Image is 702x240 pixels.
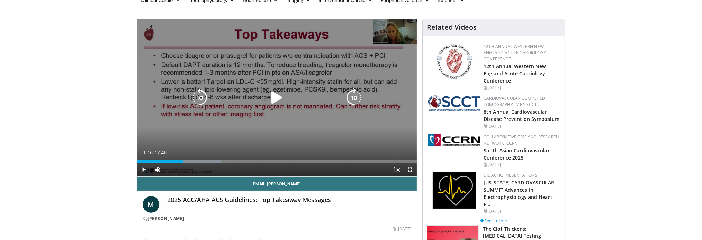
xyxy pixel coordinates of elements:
[393,226,411,232] div: [DATE]
[484,63,546,84] a: 12th Annual Western New England Acute Cardiology Conference
[389,163,403,176] button: Playback Rate
[484,134,559,146] a: Collaborative CME and Research Network (CCRN)
[137,160,417,163] div: Progress Bar
[137,19,417,177] video-js: Video Player
[151,163,165,176] button: Mute
[137,177,417,191] a: Email [PERSON_NAME]
[484,85,559,91] div: [DATE]
[427,23,477,31] h4: Related Videos
[484,44,546,62] a: 12th Annual Western New England Acute Cardiology Conference
[157,150,167,155] span: 7:45
[484,147,550,161] a: South Asian Cardiovascular Conference 2025
[484,162,559,168] div: [DATE]
[484,123,559,129] div: [DATE]
[480,218,507,224] a: See 1 other
[137,163,151,176] button: Play
[435,44,474,80] img: 0954f259-7907-4053-a817-32a96463ecc8.png.150x105_q85_autocrop_double_scale_upscale_version-0.2.png
[155,150,156,155] span: /
[143,150,153,155] span: 1:16
[484,179,554,208] a: [US_STATE] CARDIOVASCULAR SUMMIT Advances in Electrophysiology and Heart F…
[433,172,476,209] img: 1860aa7a-ba06-47e3-81a4-3dc728c2b4cf.png.150x105_q85_autocrop_double_scale_upscale_version-0.2.png
[428,95,480,111] img: 51a70120-4f25-49cc-93a4-67582377e75f.png.150x105_q85_autocrop_double_scale_upscale_version-0.2.png
[143,215,412,222] div: By
[143,196,159,213] a: M
[148,215,185,221] a: [PERSON_NAME]
[484,172,559,179] div: Didactic Presentations
[428,134,480,146] img: a04ee3ba-8487-4636-b0fb-5e8d268f3737.png.150x105_q85_autocrop_double_scale_upscale_version-0.2.png
[484,108,559,122] a: 8th Annual Cardiovascular Disease Prevention Symposium
[168,196,412,204] h4: 2025 ACC/AHA ACS Guidelines: Top Takeaway Messages
[403,163,417,176] button: Fullscreen
[484,95,545,107] a: Cardiovascular Computed Tomography TV by SCCT
[484,208,559,214] div: [DATE]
